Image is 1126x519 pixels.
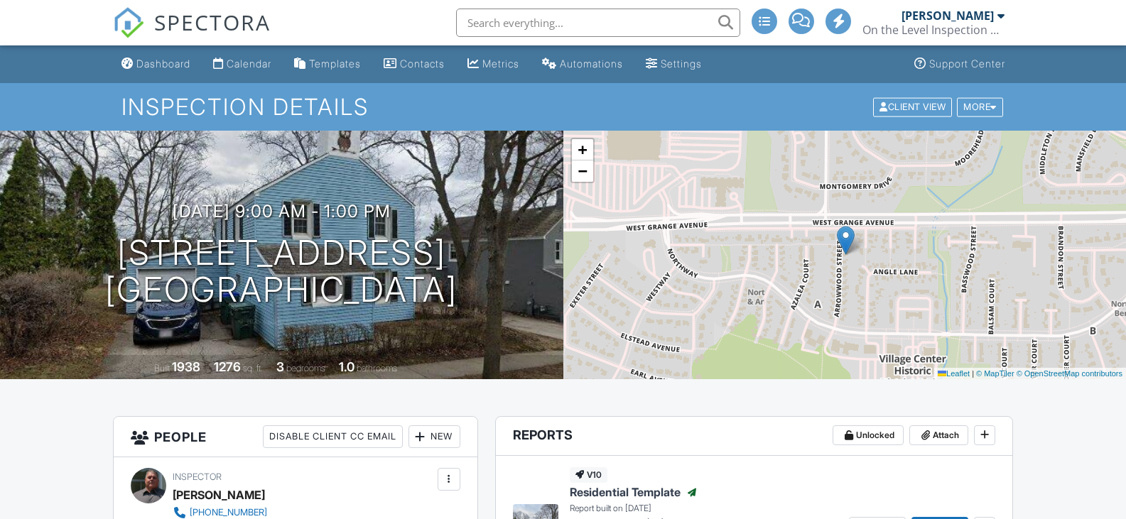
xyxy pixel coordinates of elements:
div: Dashboard [136,58,190,70]
a: © OpenStreetMap contributors [1017,369,1122,378]
div: On the Level Inspection Service, LLC [862,23,1005,37]
div: Calendar [227,58,271,70]
div: 1938 [172,359,200,374]
div: More [957,97,1003,116]
a: Support Center [909,51,1011,77]
div: [PERSON_NAME] [173,484,265,506]
span: bedrooms [286,363,325,373]
a: Automations (Advanced) [536,51,629,77]
span: Built [154,363,170,373]
div: Support Center [929,58,1005,70]
div: [PHONE_NUMBER] [190,507,267,518]
a: Leaflet [938,369,970,378]
div: Client View [873,97,952,116]
a: Calendar [207,51,277,77]
a: Templates [288,51,367,77]
img: The Best Home Inspection Software - Spectora [113,7,144,38]
div: Disable Client CC Email [263,425,403,448]
span: − [578,162,587,180]
a: Metrics [462,51,525,77]
div: Settings [661,58,702,70]
a: Zoom out [572,160,593,182]
span: Inspector [173,471,222,482]
a: Zoom in [572,139,593,160]
div: Templates [309,58,361,70]
div: 1276 [214,359,241,374]
a: Settings [640,51,708,77]
div: 1.0 [339,359,354,374]
span: + [578,141,587,158]
a: Client View [872,101,956,111]
h1: [STREET_ADDRESS] [GEOGRAPHIC_DATA] [105,234,458,310]
span: SPECTORA [154,7,271,37]
span: sq. ft. [243,363,263,373]
div: 3 [276,359,284,374]
a: Dashboard [116,51,196,77]
h3: [DATE] 9:00 am - 1:00 pm [173,202,391,221]
div: Metrics [482,58,519,70]
a: © MapTiler [976,369,1014,378]
img: Marker [837,226,855,255]
h1: Inspection Details [121,94,1004,119]
div: Automations [560,58,623,70]
span: bathrooms [357,363,397,373]
div: [PERSON_NAME] [902,9,994,23]
span: | [972,369,974,378]
div: Contacts [400,58,445,70]
a: Contacts [378,51,450,77]
div: New [408,425,460,448]
h3: People [114,417,477,457]
a: SPECTORA [113,19,271,49]
input: Search everything... [456,9,740,37]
